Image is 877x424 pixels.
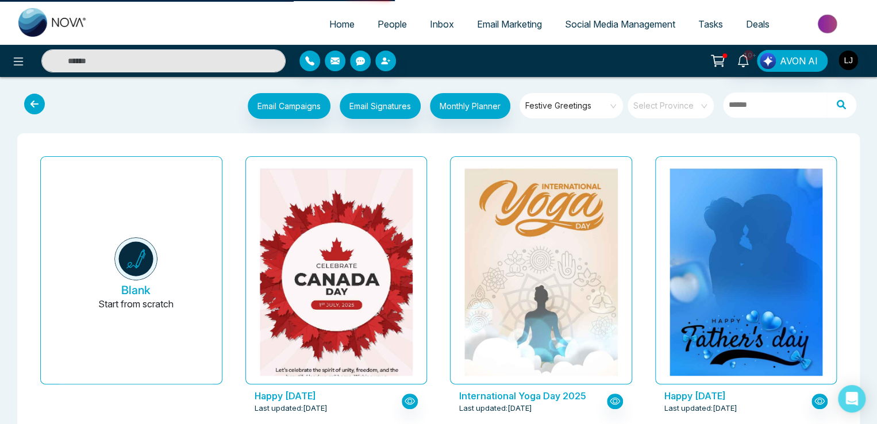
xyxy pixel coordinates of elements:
img: Nova CRM Logo [18,8,87,37]
button: Email Signatures [340,93,421,119]
span: Home [329,18,355,30]
a: Home [318,13,366,35]
p: Happy Canada Day 2025 [255,389,402,403]
span: Last updated: [DATE] [255,403,328,414]
span: Email Marketing [477,18,542,30]
span: Social Media Management [565,18,675,30]
img: User Avatar [838,51,858,70]
a: Deals [734,13,781,35]
span: Tasks [698,18,723,30]
p: International Yoga Day 2025 [459,389,606,403]
a: Monthly Planner [421,93,510,122]
span: Last updated: [DATE] [664,403,737,414]
p: Happy Father's Day [664,389,811,403]
p: Start from scratch [98,297,174,325]
a: Inbox [418,13,466,35]
button: Monthly Planner [430,93,510,119]
div: Open Intercom Messenger [838,385,866,413]
button: Email Campaigns [248,93,330,119]
button: BlankStart from scratch [59,166,213,384]
span: Festive Greetings [525,97,619,114]
a: Tasks [687,13,734,35]
a: Email Signatures [330,93,421,122]
img: novacrm [114,237,157,280]
a: Social Media Management [553,13,687,35]
a: 10+ [729,50,757,70]
h5: Blank [121,283,151,297]
span: People [378,18,407,30]
img: Market-place.gif [787,11,870,37]
span: 10+ [743,50,753,60]
span: AVON AI [780,54,818,68]
a: Email Marketing [466,13,553,35]
a: Email Campaigns [239,99,330,111]
span: Deals [746,18,770,30]
button: AVON AI [757,50,828,72]
span: Inbox [430,18,454,30]
span: Last updated: [DATE] [459,403,532,414]
a: People [366,13,418,35]
img: Lead Flow [760,53,776,69]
